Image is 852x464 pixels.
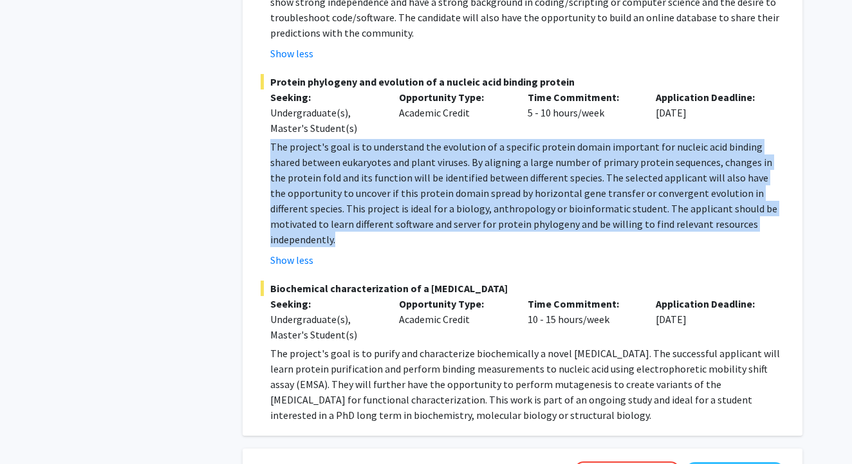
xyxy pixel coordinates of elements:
div: [DATE] [646,296,775,342]
iframe: Chat [10,406,55,454]
div: Academic Credit [389,296,518,342]
span: Biochemical characterization of a [MEDICAL_DATA] [261,281,784,296]
p: Time Commitment: [528,296,637,311]
button: Show less [270,46,313,61]
p: Opportunity Type: [399,296,508,311]
p: Application Deadline: [656,89,765,105]
button: Show less [270,252,313,268]
div: Undergraduate(s), Master's Student(s) [270,105,380,136]
span: Protein phylogeny and evolution of a nucleic acid binding protein [261,74,784,89]
div: [DATE] [646,89,775,136]
p: The project's goal is to purify and characterize biochemically a novel [MEDICAL_DATA]. The succes... [270,346,784,423]
div: Undergraduate(s), Master's Student(s) [270,311,380,342]
p: Seeking: [270,296,380,311]
p: The project's goal is to understand the evolution of a specific protein domain important for nucl... [270,139,784,247]
div: 10 - 15 hours/week [518,296,647,342]
div: 5 - 10 hours/week [518,89,647,136]
div: Academic Credit [389,89,518,136]
p: Seeking: [270,89,380,105]
p: Opportunity Type: [399,89,508,105]
p: Application Deadline: [656,296,765,311]
p: Time Commitment: [528,89,637,105]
